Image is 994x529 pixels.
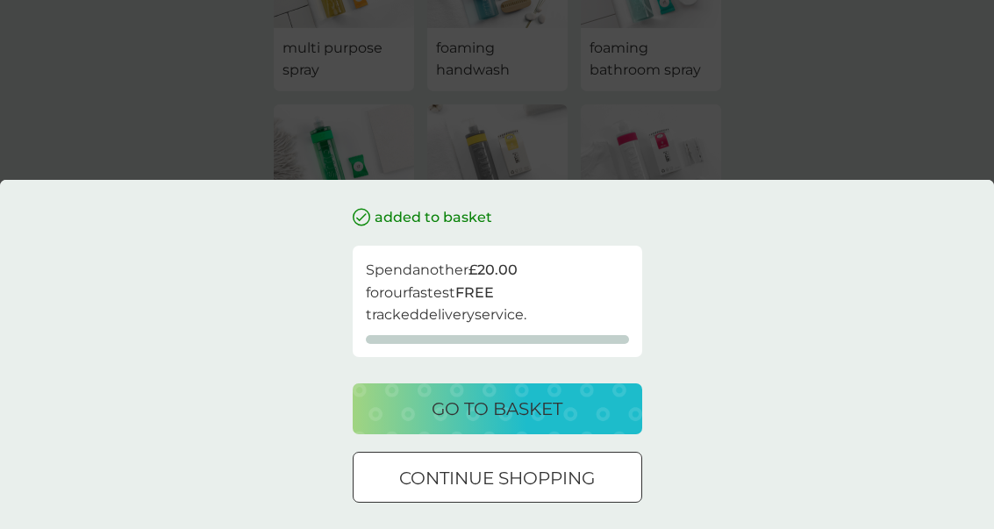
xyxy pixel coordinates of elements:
button: continue shopping [353,452,642,503]
p: go to basket [432,395,562,423]
p: added to basket [375,206,492,229]
strong: £20.00 [468,261,518,278]
p: Spend another for our fastest tracked delivery service. [366,259,629,326]
strong: FREE [455,284,494,301]
button: go to basket [353,383,642,434]
p: continue shopping [399,464,595,492]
